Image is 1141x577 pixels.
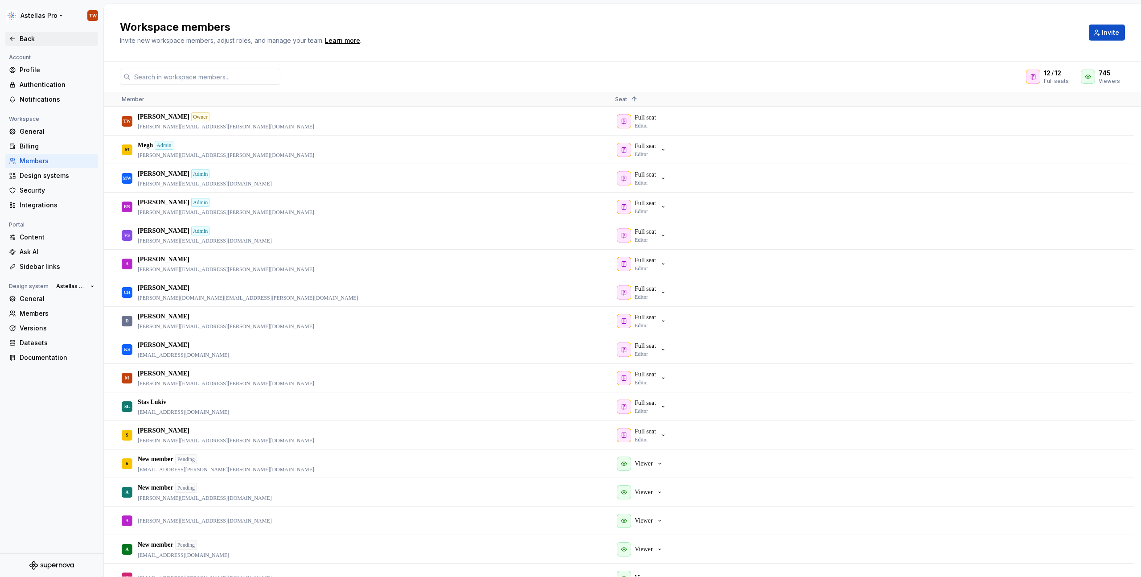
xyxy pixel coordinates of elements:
[5,52,34,63] div: Account
[635,284,656,293] p: Full seat
[635,256,656,265] p: Full seat
[20,233,94,242] div: Content
[615,483,667,501] button: Viewer
[20,338,94,347] div: Datasets
[138,369,189,378] p: [PERSON_NAME]
[6,10,17,21] img: b2369ad3-f38c-46c1-b2a2-f2452fdbdcd2.png
[138,169,189,178] p: [PERSON_NAME]
[1089,25,1125,41] button: Invite
[635,293,648,301] p: Editor
[138,180,272,187] p: [PERSON_NAME][EMAIL_ADDRESS][DOMAIN_NAME]
[635,427,656,436] p: Full seat
[5,198,98,212] a: Integrations
[635,208,648,215] p: Editor
[138,552,229,559] p: [EMAIL_ADDRESS][DOMAIN_NAME]
[29,561,74,570] svg: Supernova Logo
[125,540,128,558] div: A
[191,169,209,178] div: Admin
[138,483,173,492] p: New member
[124,341,130,358] div: KS
[138,209,314,216] p: [PERSON_NAME][EMAIL_ADDRESS][PERSON_NAME][DOMAIN_NAME]
[155,141,173,150] div: Admin
[615,455,667,473] button: Viewer
[125,141,129,158] div: M
[138,227,189,235] p: [PERSON_NAME]
[5,292,98,306] a: General
[5,321,98,335] a: Versions
[635,516,653,525] p: Viewer
[20,171,94,180] div: Design systems
[138,426,189,435] p: [PERSON_NAME]
[5,230,98,244] a: Content
[20,95,94,104] div: Notifications
[615,512,667,530] button: Viewer
[138,455,173,464] p: New member
[124,398,130,415] div: SL
[138,266,314,273] p: [PERSON_NAME][EMAIL_ADDRESS][PERSON_NAME][DOMAIN_NAME]
[635,436,648,443] p: Editor
[138,380,314,387] p: [PERSON_NAME][EMAIL_ADDRESS][PERSON_NAME][DOMAIN_NAME]
[615,198,670,216] button: Full seatEditor
[56,283,87,290] span: Astellas Pro
[615,227,670,244] button: Full seatEditor
[635,142,656,151] p: Full seat
[138,351,229,359] p: [EMAIL_ADDRESS][DOMAIN_NAME]
[1055,69,1061,78] span: 12
[20,157,94,165] div: Members
[20,66,94,74] div: Profile
[20,142,94,151] div: Billing
[138,255,189,264] p: [PERSON_NAME]
[5,336,98,350] a: Datasets
[635,370,656,379] p: Full seat
[615,540,667,558] button: Viewer
[20,294,94,303] div: General
[138,237,272,244] p: [PERSON_NAME][EMAIL_ADDRESS][DOMAIN_NAME]
[138,294,358,301] p: [PERSON_NAME][DOMAIN_NAME][EMAIL_ADDRESS][PERSON_NAME][DOMAIN_NAME]
[635,545,653,554] p: Viewer
[20,247,94,256] div: Ask AI
[125,512,128,529] div: A
[20,262,94,271] div: Sidebar links
[5,154,98,168] a: Members
[5,114,43,124] div: Workspace
[20,353,94,362] div: Documentation
[131,69,280,85] input: Search in workspace members...
[20,186,94,195] div: Security
[635,379,648,386] p: Editor
[635,399,656,408] p: Full seat
[126,426,128,444] div: S
[5,183,98,198] a: Security
[124,227,130,244] div: VS
[5,32,98,46] a: Back
[615,141,670,159] button: Full seatEditor
[138,540,173,549] p: New member
[138,341,189,350] p: [PERSON_NAME]
[126,455,128,472] div: 6
[635,488,653,497] p: Viewer
[191,112,209,121] div: Owner
[325,36,360,45] a: Learn more
[615,369,670,387] button: Full seatEditor
[5,63,98,77] a: Profile
[89,12,97,19] div: TW
[175,540,197,550] div: Pending
[138,123,314,130] p: [PERSON_NAME][EMAIL_ADDRESS][PERSON_NAME][DOMAIN_NAME]
[125,369,129,387] div: M
[615,255,670,273] button: Full seatEditor
[615,96,627,103] span: Seat
[138,408,229,416] p: [EMAIL_ADDRESS][DOMAIN_NAME]
[5,350,98,365] a: Documentation
[5,245,98,259] a: Ask AI
[635,236,648,243] p: Editor
[138,198,189,207] p: [PERSON_NAME]
[635,408,648,415] p: Editor
[615,398,670,416] button: Full seatEditor
[120,20,1078,34] h2: Workspace members
[635,322,648,329] p: Editor
[20,127,94,136] div: General
[615,312,670,330] button: Full seatEditor
[5,260,98,274] a: Sidebar links
[138,323,314,330] p: [PERSON_NAME][EMAIL_ADDRESS][PERSON_NAME][DOMAIN_NAME]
